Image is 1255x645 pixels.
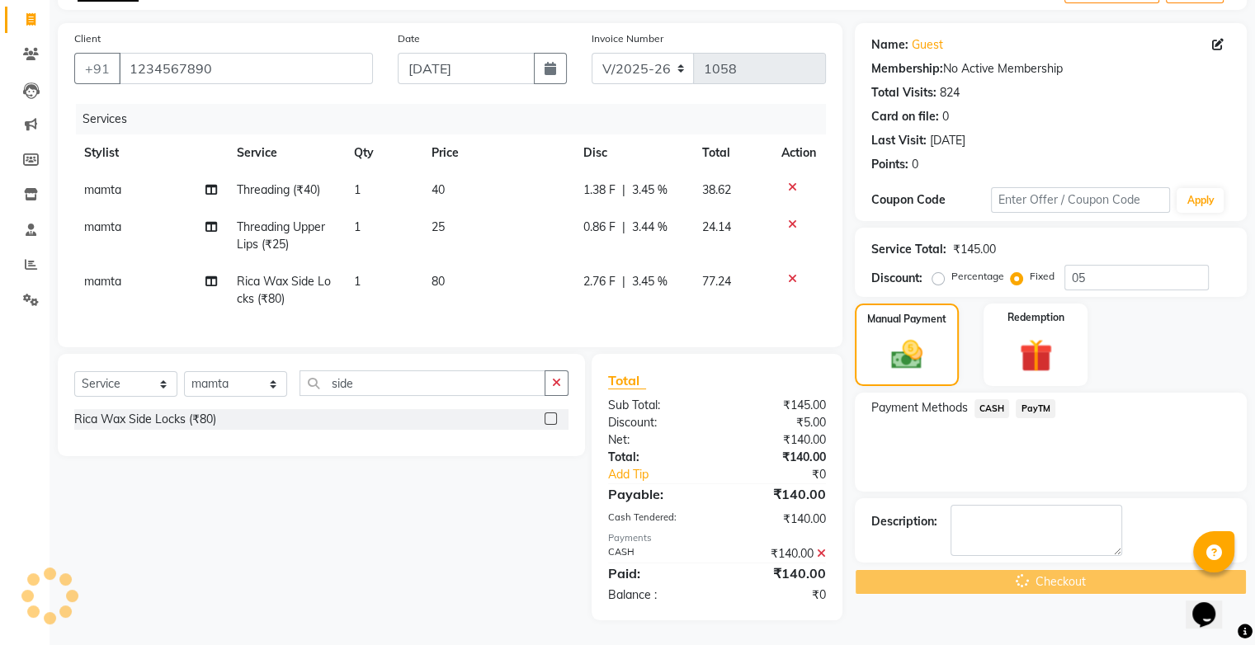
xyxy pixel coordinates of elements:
[692,134,771,172] th: Total
[717,449,838,466] div: ₹140.00
[622,219,625,236] span: |
[942,108,949,125] div: 0
[608,531,826,545] div: Payments
[74,134,227,172] th: Stylist
[871,191,991,209] div: Coupon Code
[881,337,932,373] img: _cash.svg
[422,134,573,172] th: Price
[237,274,331,306] span: Rica Wax Side Locks (₹80)
[596,511,717,528] div: Cash Tendered:
[592,31,663,46] label: Invoice Number
[596,449,717,466] div: Total:
[717,484,838,504] div: ₹140.00
[951,269,1004,284] label: Percentage
[1177,188,1224,213] button: Apply
[354,219,361,234] span: 1
[702,182,731,197] span: 38.62
[596,414,717,431] div: Discount:
[871,270,922,287] div: Discount:
[596,397,717,414] div: Sub Total:
[871,36,908,54] div: Name:
[84,182,121,197] span: mamta
[771,134,826,172] th: Action
[871,108,939,125] div: Card on file:
[930,132,965,149] div: [DATE]
[717,397,838,414] div: ₹145.00
[1009,335,1063,376] img: _gift.svg
[871,399,968,417] span: Payment Methods
[871,241,946,258] div: Service Total:
[227,134,343,172] th: Service
[622,273,625,290] span: |
[74,53,120,84] button: +91
[583,181,616,199] span: 1.38 F
[398,31,420,46] label: Date
[717,511,838,528] div: ₹140.00
[76,104,838,134] div: Services
[632,219,668,236] span: 3.44 %
[596,563,717,583] div: Paid:
[1030,269,1054,284] label: Fixed
[1007,310,1064,325] label: Redemption
[300,370,545,396] input: Search or Scan
[702,219,731,234] span: 24.14
[717,414,838,431] div: ₹5.00
[940,84,960,101] div: 824
[344,134,422,172] th: Qty
[871,513,937,530] div: Description:
[717,431,838,449] div: ₹140.00
[1186,579,1238,629] iframe: chat widget
[596,466,737,483] a: Add Tip
[912,36,943,54] a: Guest
[632,181,668,199] span: 3.45 %
[871,156,908,173] div: Points:
[74,31,101,46] label: Client
[84,219,121,234] span: mamta
[354,274,361,289] span: 1
[432,182,445,197] span: 40
[717,545,838,563] div: ₹140.00
[912,156,918,173] div: 0
[596,431,717,449] div: Net:
[596,586,717,604] div: Balance :
[432,219,445,234] span: 25
[573,134,692,172] th: Disc
[237,219,325,252] span: Threading Upper Lips (₹25)
[991,187,1171,213] input: Enter Offer / Coupon Code
[632,273,668,290] span: 3.45 %
[237,182,320,197] span: Threading (₹40)
[871,60,1230,78] div: No Active Membership
[622,181,625,199] span: |
[119,53,373,84] input: Search by Name/Mobile/Email/Code
[702,274,731,289] span: 77.24
[596,484,717,504] div: Payable:
[717,563,838,583] div: ₹140.00
[432,274,445,289] span: 80
[717,586,838,604] div: ₹0
[583,219,616,236] span: 0.86 F
[737,466,837,483] div: ₹0
[953,241,996,258] div: ₹145.00
[867,312,946,327] label: Manual Payment
[871,132,927,149] div: Last Visit:
[84,274,121,289] span: mamta
[608,372,646,389] span: Total
[354,182,361,197] span: 1
[974,399,1010,418] span: CASH
[74,411,216,428] div: Rica Wax Side Locks (₹80)
[1016,399,1055,418] span: PayTM
[871,60,943,78] div: Membership:
[596,545,717,563] div: CASH
[871,84,937,101] div: Total Visits:
[583,273,616,290] span: 2.76 F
